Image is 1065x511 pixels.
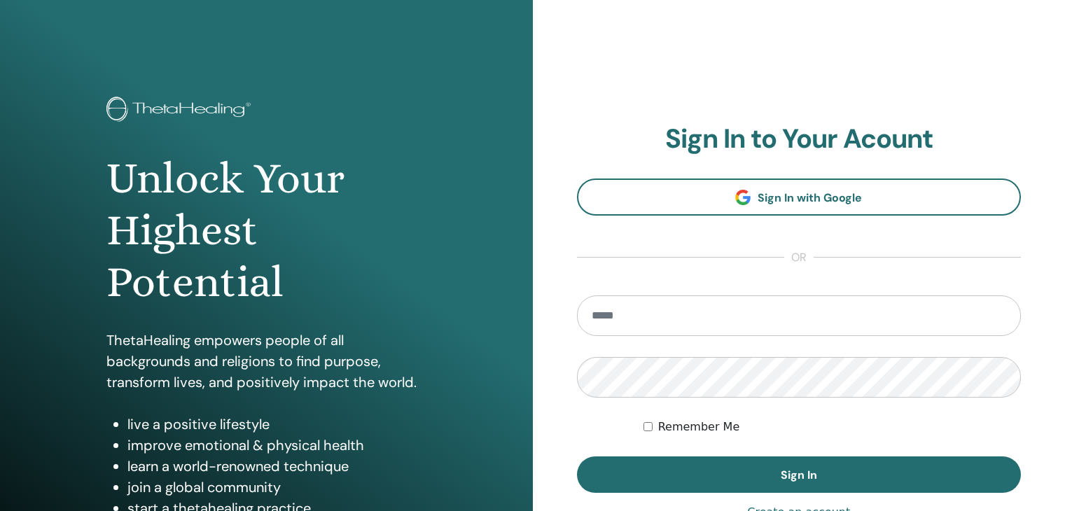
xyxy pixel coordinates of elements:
li: improve emotional & physical health [127,435,426,456]
h2: Sign In to Your Acount [577,123,1022,155]
div: Keep me authenticated indefinitely or until I manually logout [643,419,1021,435]
span: or [784,249,814,266]
span: Sign In [781,468,817,482]
button: Sign In [577,456,1022,493]
li: learn a world-renowned technique [127,456,426,477]
p: ThetaHealing empowers people of all backgrounds and religions to find purpose, transform lives, a... [106,330,426,393]
a: Sign In with Google [577,178,1022,216]
span: Sign In with Google [758,190,862,205]
li: live a positive lifestyle [127,414,426,435]
h1: Unlock Your Highest Potential [106,153,426,309]
li: join a global community [127,477,426,498]
label: Remember Me [658,419,740,435]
